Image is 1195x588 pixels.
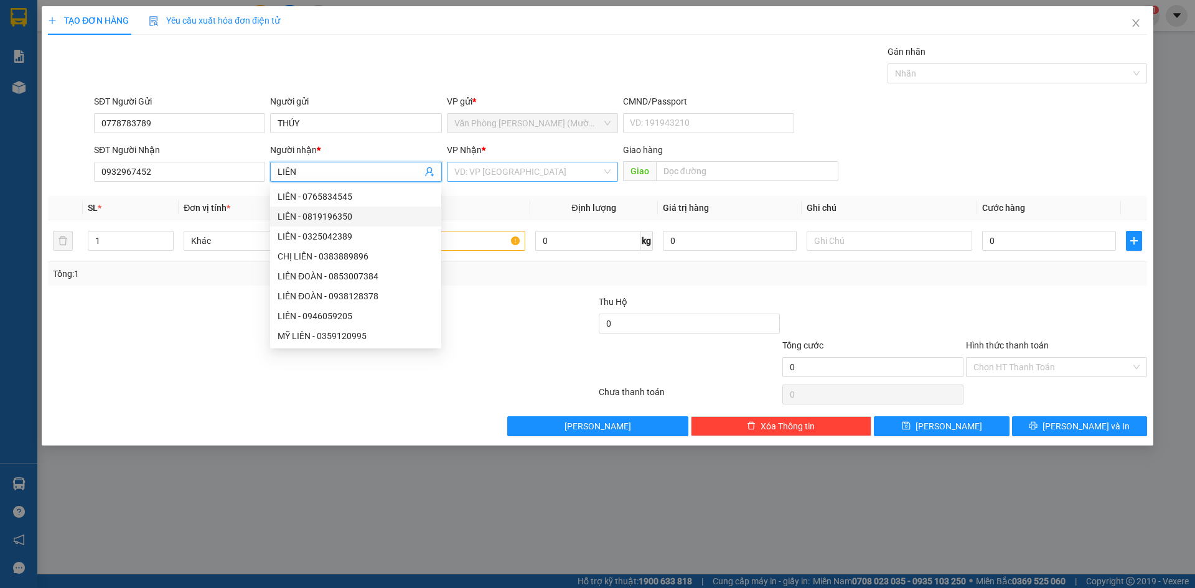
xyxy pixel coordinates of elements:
[270,95,441,108] div: Người gửi
[278,210,434,223] div: LIÊN - 0819196350
[623,95,794,108] div: CMND/Passport
[807,231,972,251] input: Ghi Chú
[623,145,663,155] span: Giao hàng
[782,340,823,350] span: Tổng cước
[507,416,688,436] button: [PERSON_NAME]
[656,161,838,181] input: Dọc đường
[663,231,797,251] input: 0
[1043,419,1130,433] span: [PERSON_NAME] và In
[424,167,434,177] span: user-add
[747,421,756,431] span: delete
[359,231,525,251] input: VD: Bàn, Ghế
[1029,421,1038,431] span: printer
[94,143,265,157] div: SĐT Người Nhận
[454,114,611,133] span: Văn Phòng Trần Phú (Mường Thanh)
[565,419,631,433] span: [PERSON_NAME]
[94,95,265,108] div: SĐT Người Gửi
[270,207,441,226] div: LIÊN - 0819196350
[270,187,441,207] div: LIÊN - 0765834545
[278,269,434,283] div: LIÊN ĐOÀN - 0853007384
[447,95,618,108] div: VP gửi
[447,145,482,155] span: VP Nhận
[623,161,656,181] span: Giao
[1118,6,1153,41] button: Close
[270,306,441,326] div: LIÊN - 0946059205
[48,16,129,26] span: TẠO ĐƠN HÀNG
[916,419,982,433] span: [PERSON_NAME]
[270,326,441,346] div: MỸ LIÊN - 0359120995
[1131,18,1141,28] span: close
[191,231,342,250] span: Khác
[278,309,434,323] div: LIÊN - 0946059205
[802,196,977,220] th: Ghi chú
[278,250,434,263] div: CHỊ LIÊN - 0383889896
[88,203,98,213] span: SL
[888,47,926,57] label: Gán nhãn
[53,267,461,281] div: Tổng: 1
[597,385,781,407] div: Chưa thanh toán
[270,143,441,157] div: Người nhận
[278,329,434,343] div: MỸ LIÊN - 0359120995
[48,16,57,25] span: plus
[278,289,434,303] div: LIÊN ĐOÀN - 0938128378
[270,246,441,266] div: CHỊ LIÊN - 0383889896
[270,266,441,286] div: LIÊN ĐOÀN - 0853007384
[1012,416,1147,436] button: printer[PERSON_NAME] và In
[1126,231,1142,251] button: plus
[982,203,1025,213] span: Cước hàng
[270,226,441,246] div: LIÊN - 0325042389
[663,203,709,213] span: Giá trị hàng
[149,16,280,26] span: Yêu cầu xuất hóa đơn điện tử
[874,416,1009,436] button: save[PERSON_NAME]
[184,203,230,213] span: Đơn vị tính
[691,416,872,436] button: deleteXóa Thông tin
[149,16,159,26] img: icon
[599,297,627,307] span: Thu Hộ
[761,419,815,433] span: Xóa Thông tin
[1127,236,1141,246] span: plus
[278,190,434,203] div: LIÊN - 0765834545
[270,286,441,306] div: LIÊN ĐOÀN - 0938128378
[572,203,616,213] span: Định lượng
[53,231,73,251] button: delete
[966,340,1049,350] label: Hình thức thanh toán
[902,421,911,431] span: save
[278,230,434,243] div: LIÊN - 0325042389
[640,231,653,251] span: kg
